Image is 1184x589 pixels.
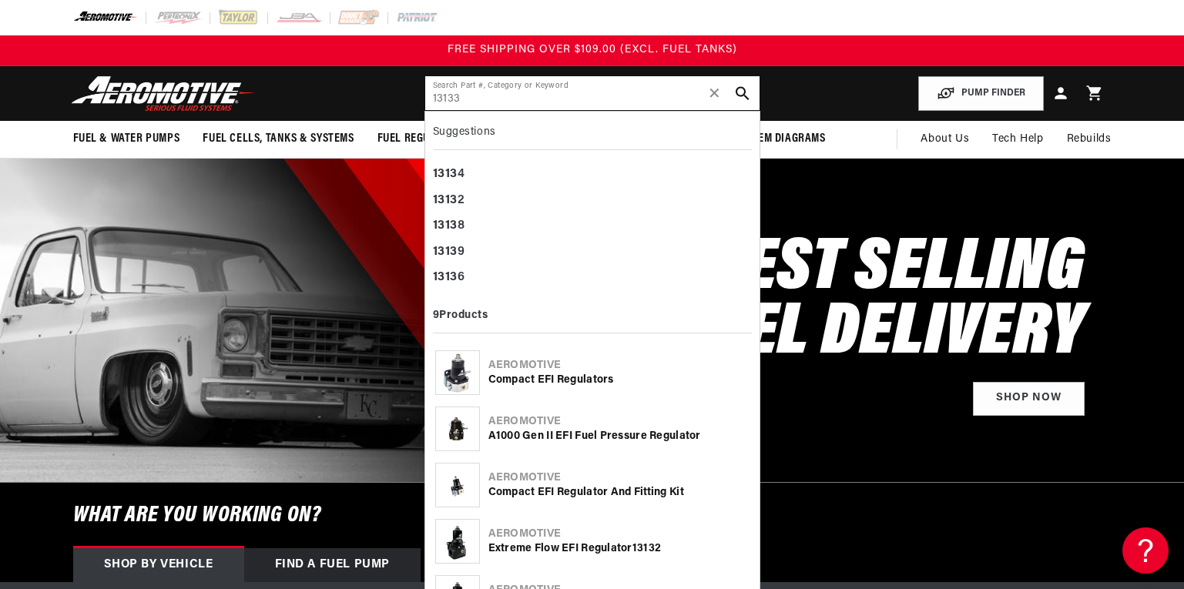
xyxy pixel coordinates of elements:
div: Aeromotive [488,358,750,373]
img: Compact EFI Regulators [442,352,472,395]
div: A1000 Gen II EFI Fuel Pressure Regulator [488,429,750,444]
span: System Diagrams [735,131,826,147]
summary: Fuel Cells, Tanks & Systems [191,121,365,157]
div: Shop by vehicle [73,548,244,582]
span: FREE SHIPPING OVER $109.00 (EXCL. FUEL TANKS) [448,44,737,55]
span: Rebuilds [1067,131,1112,148]
div: 9 [433,239,752,266]
img: Compact EFI Regulator and Fitting Kit [443,464,472,507]
div: Compact EFI Regulators [488,373,750,388]
b: 1313 [632,543,655,554]
h6: What are you working on? [35,483,1150,548]
span: Tech Help [992,131,1043,148]
div: 6 [433,265,752,291]
summary: Fuel & Water Pumps [62,121,192,157]
summary: System Diagrams [723,121,837,157]
b: 1313 [433,219,458,232]
div: Extreme Flow EFI Regulator 2 [488,541,750,557]
div: Aeromotive [488,527,750,542]
img: Extreme Flow EFI Regulator 13132 [443,520,472,563]
span: Fuel Regulators [377,131,468,147]
div: Compact EFI Regulator and Fitting Kit [488,485,750,500]
a: About Us [909,121,981,158]
span: About Us [921,133,969,145]
a: Shop Now [973,382,1085,417]
button: PUMP FINDER [918,76,1044,111]
div: 4 [433,162,752,188]
summary: Rebuilds [1055,121,1123,158]
div: Aeromotive [488,470,750,486]
div: 8 [433,213,752,239]
b: 1313 [433,246,458,258]
summary: Fuel Regulators [366,121,479,157]
input: Search by Part Number, Category or Keyword [425,76,760,110]
h2: SHOP BEST SELLING FUEL DELIVERY [542,237,1084,366]
button: search button [726,76,760,110]
b: 1313 [433,271,458,283]
span: Fuel Cells, Tanks & Systems [203,131,354,147]
img: A1000 Gen II EFI Fuel Pressure Regulator [443,407,472,450]
img: Aeromotive [67,75,260,112]
b: 1313 [433,168,458,180]
b: 9 Products [433,310,488,321]
div: 2 [433,188,752,214]
summary: Tech Help [981,121,1055,158]
span: ✕ [708,81,722,105]
b: 1313 [433,194,458,206]
div: Suggestions [433,119,752,150]
span: Fuel & Water Pumps [73,131,180,147]
div: Aeromotive [488,414,750,430]
div: Find a Fuel Pump [244,548,421,582]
